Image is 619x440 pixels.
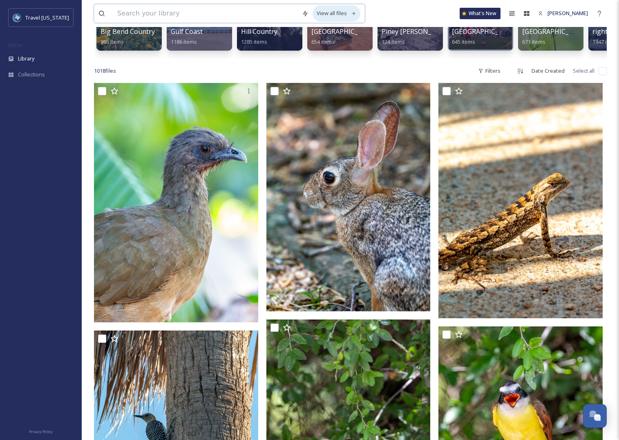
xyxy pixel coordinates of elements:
span: 1018 file s [94,67,116,75]
a: Hill Country1285 items [241,28,277,45]
img: images%20%281%29.jpeg [13,13,21,22]
span: 654 items [311,38,335,45]
span: [PERSON_NAME] [547,9,588,17]
div: Filters [474,63,505,79]
span: Select all [573,67,594,75]
span: 1285 items [241,38,267,45]
span: 1186 items [171,38,197,45]
span: Piney [PERSON_NAME] [382,27,452,36]
span: Gulf Coast [171,27,203,36]
span: [GEOGRAPHIC_DATA] [311,27,377,36]
span: 995 items [101,38,124,45]
img: Quinta Mazatlan3.jpg [266,83,431,311]
input: Search your library [113,4,298,22]
button: Open Chat [583,404,607,428]
a: What's New [460,8,501,19]
a: [GEOGRAPHIC_DATA]645 items [452,28,518,45]
span: Big Bend Country [101,27,155,36]
a: [PERSON_NAME] [534,5,592,21]
span: [GEOGRAPHIC_DATA] [452,27,518,36]
span: Collections [18,71,45,78]
span: Travel [US_STATE] [25,14,69,21]
span: Hill Country [241,27,277,36]
a: [GEOGRAPHIC_DATA]654 items [311,28,377,45]
span: 1947 items [592,38,619,45]
span: 671 items [522,38,545,45]
span: Privacy Policy [29,429,53,434]
a: Privacy Policy [29,426,53,436]
a: Gulf Coast1186 items [171,28,203,45]
img: Quinta Mazatlan4.jpg [94,83,258,322]
span: 324 items [382,38,405,45]
div: Date Created [527,63,569,79]
a: Big Bend Country995 items [101,28,155,45]
a: View all files [313,5,360,21]
a: Piney [PERSON_NAME]324 items [382,28,452,45]
img: Quinta Mazatlan2.jpg [438,83,603,318]
span: Library [18,55,34,63]
span: MEDIA [8,42,22,48]
span: 645 items [452,38,475,45]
